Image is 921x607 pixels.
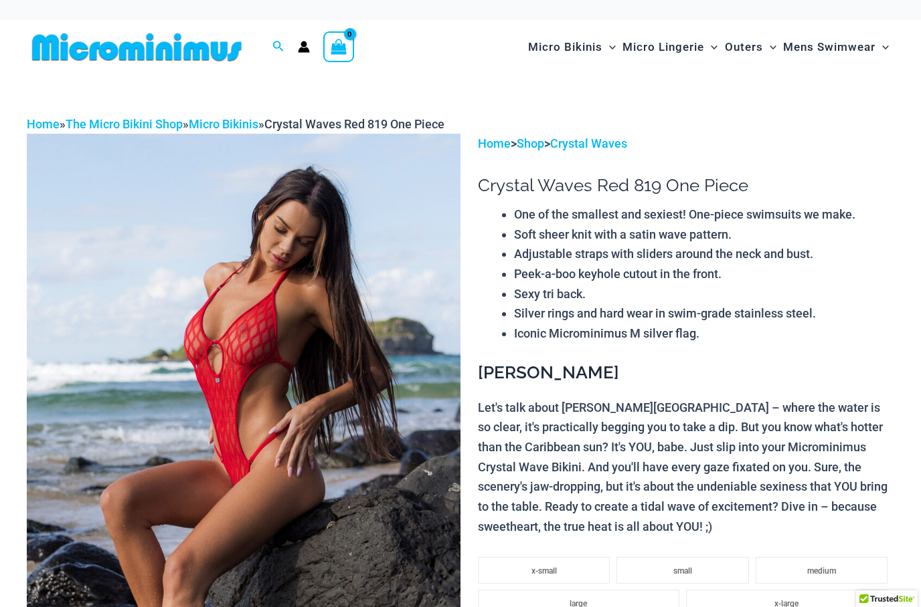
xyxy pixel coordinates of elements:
span: Menu Toggle [875,30,889,64]
span: x-small [531,566,557,576]
a: Home [27,117,60,131]
a: Micro Bikinis [189,117,258,131]
li: Iconic Microminimus M silver flag. [514,324,894,344]
li: Adjustable straps with sliders around the neck and bust. [514,244,894,264]
nav: Site Navigation [523,25,894,70]
p: > > [478,134,894,154]
li: small [616,557,748,584]
li: Sexy tri back. [514,284,894,304]
span: small [673,566,692,576]
a: Micro LingerieMenu ToggleMenu Toggle [619,27,721,68]
li: Silver rings and hard wear in swim-grade stainless steel. [514,303,894,324]
li: medium [756,557,888,584]
a: Crystal Waves [550,136,627,150]
li: Soft sheer knit with a satin wave pattern. [514,225,894,245]
a: View Shopping Cart, empty [323,31,354,62]
img: MM SHOP LOGO FLAT [27,32,247,62]
a: Shop [517,136,544,150]
span: Mens Swimwear [783,30,875,64]
h3: [PERSON_NAME] [478,362,894,384]
a: Micro BikinisMenu ToggleMenu Toggle [525,27,619,68]
li: One of the smallest and sexiest! One-piece swimsuits we make. [514,205,894,225]
h1: Crystal Waves Red 819 One Piece [478,175,894,196]
span: Menu Toggle [602,30,616,64]
span: » » » [27,117,444,131]
span: Outers [725,30,763,64]
li: Peek-a-boo keyhole cutout in the front. [514,264,894,284]
a: Home [478,136,511,150]
a: OutersMenu ToggleMenu Toggle [722,27,780,68]
span: Menu Toggle [763,30,776,64]
span: Crystal Waves Red 819 One Piece [264,117,444,131]
a: Mens SwimwearMenu ToggleMenu Toggle [780,27,892,68]
p: Let's talk about [PERSON_NAME][GEOGRAPHIC_DATA] – where the water is so clear, it's practically b... [478,398,894,537]
a: Search icon link [272,39,284,55]
span: Menu Toggle [704,30,718,64]
a: Account icon link [298,41,310,53]
span: Micro Bikinis [528,30,602,64]
span: medium [807,566,836,576]
span: Micro Lingerie [622,30,704,64]
a: The Micro Bikini Shop [66,117,183,131]
li: x-small [478,557,610,584]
